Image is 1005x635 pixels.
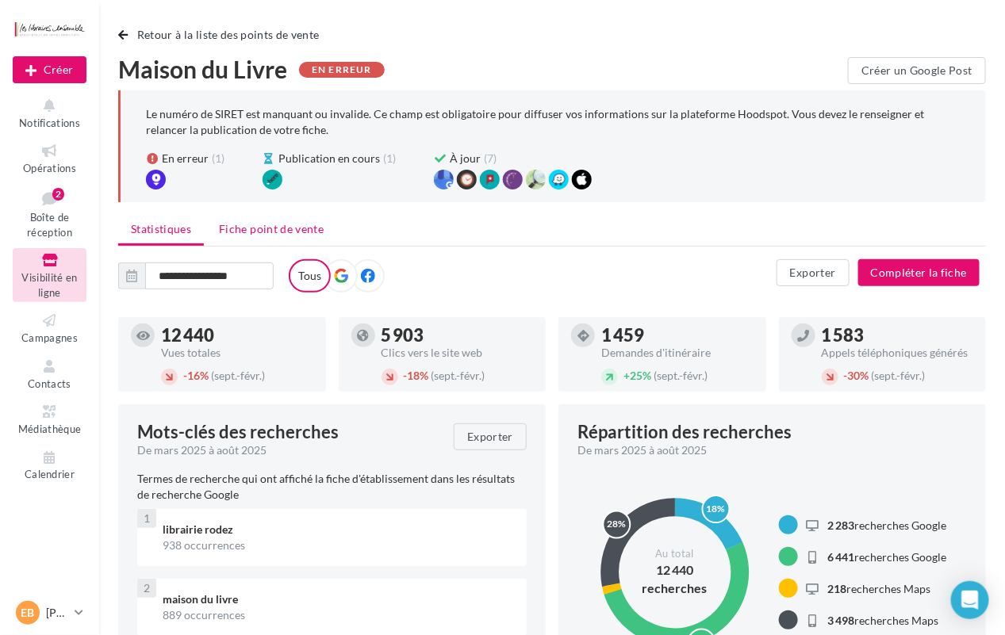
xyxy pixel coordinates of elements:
[118,57,287,81] span: Maison du Livre
[951,581,989,619] div: Open Intercom Messenger
[844,369,869,382] span: 30%
[577,423,792,441] div: Répartition des recherches
[13,56,86,83] button: Créer
[382,347,534,358] div: Clics vers le site web
[28,377,71,390] span: Contacts
[13,56,86,83] div: Nouvelle campagne
[13,308,86,347] a: Campagnes
[432,369,485,382] span: (sept.-févr.)
[183,369,209,382] span: 16%
[21,331,78,344] span: Campagnes
[382,327,534,344] div: 5 903
[383,151,396,166] span: (1)
[163,591,514,607] div: maison du livre
[828,614,939,627] span: recherches Maps
[623,369,651,382] span: 25%
[137,423,339,441] span: Mots-clés des recherches
[146,107,924,136] p: Le numéro de SIRET est manquant ou invalide. Ce champ est obligatoire pour diffuser vos informati...
[137,442,441,458] div: De mars 2025 à août 2025
[828,518,947,532] span: recherches Google
[21,271,77,299] span: Visibilité en ligne
[577,442,954,458] div: De mars 2025 à août 2025
[162,151,209,166] span: En erreur
[450,151,481,166] span: À jour
[872,369,926,382] span: (sept.-févr.)
[27,211,72,239] span: Boîte de réception
[828,582,931,595] span: recherches Maps
[777,259,850,286] button: Exporter
[454,423,527,450] button: Exporter
[18,423,82,435] span: Médiathèque
[163,537,514,553] div: 938 occurrences
[299,62,385,78] div: En erreur
[137,28,320,41] span: Retour à la liste des points de vente
[828,518,855,532] span: 2 283
[601,347,754,358] div: Demandes d'itinéraire
[137,471,527,503] p: Termes de recherche qui ont affiché la fiche d'établissement dans les résultats de recherche Google
[852,265,986,278] a: Compléter la fiche
[183,369,187,382] span: -
[13,139,86,178] a: Opérations
[848,57,986,84] button: Créer un Google Post
[13,598,86,628] a: EB [PERSON_NAME]
[13,446,86,484] a: Calendrier
[13,94,86,132] button: Notifications
[822,347,974,358] div: Appels téléphoniques générés
[858,259,980,286] button: Compléter la fiche
[19,117,80,129] span: Notifications
[404,369,408,382] span: -
[211,369,265,382] span: (sept.-févr.)
[828,550,855,564] span: 6 441
[13,248,86,302] a: Visibilité en ligne
[21,605,35,621] span: EB
[212,151,224,166] span: (1)
[828,614,855,627] span: 3 498
[484,151,497,166] span: (7)
[822,327,974,344] div: 1 583
[278,151,380,166] span: Publication en cours
[163,522,514,537] div: librairie rodez
[844,369,848,382] span: -
[13,185,86,243] a: Boîte de réception2
[828,550,947,564] span: recherches Google
[46,605,68,621] p: [PERSON_NAME]
[137,579,156,598] div: 2
[289,259,331,293] label: Tous
[601,327,754,344] div: 1 459
[828,582,847,595] span: 218
[52,188,64,201] div: 2
[623,369,630,382] span: +
[13,354,86,393] a: Contacts
[23,162,76,174] span: Opérations
[163,607,514,623] div: 889 occurrences
[161,347,313,358] div: Vues totales
[219,222,324,235] span: Fiche point de vente
[118,25,326,44] button: Retour à la liste des points de vente
[404,369,429,382] span: 18%
[654,369,708,382] span: (sept.-févr.)
[25,469,75,481] span: Calendrier
[137,509,156,528] div: 1
[13,400,86,438] a: Médiathèque
[161,327,313,344] div: 12 440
